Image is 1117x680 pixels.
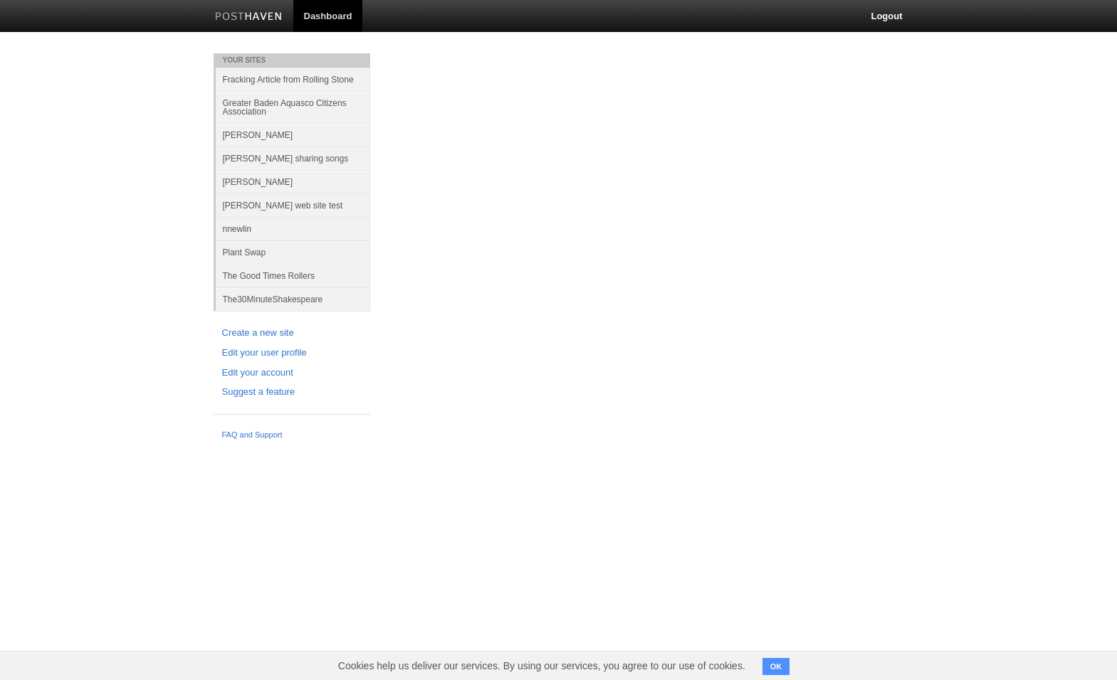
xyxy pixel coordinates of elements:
[324,652,760,680] span: Cookies help us deliver our services. By using our services, you agree to our use of cookies.
[216,193,370,217] a: [PERSON_NAME] web site test
[214,53,370,68] li: Your Sites
[216,68,370,91] a: Fracking Article from Rolling Stone
[762,658,790,675] button: OK
[222,385,362,400] a: Suggest a feature
[216,240,370,264] a: Plant Swap
[216,264,370,287] a: The Good Times Rollers
[216,287,370,311] a: The30MinuteShakespeare
[216,123,370,147] a: [PERSON_NAME]
[216,217,370,240] a: nnewlin
[222,326,362,341] a: Create a new site
[222,429,362,442] a: FAQ and Support
[216,147,370,170] a: [PERSON_NAME] sharing songs
[222,366,362,381] a: Edit your account
[215,12,283,23] img: Posthaven-bar
[216,170,370,193] a: [PERSON_NAME]
[216,91,370,123] a: Greater Baden Aquasco Citizens Association
[222,346,362,361] a: Edit your user profile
